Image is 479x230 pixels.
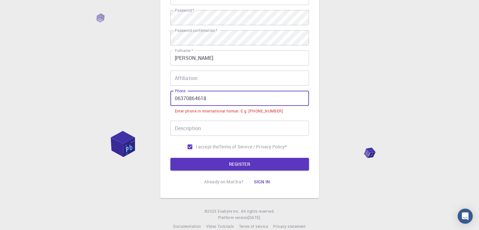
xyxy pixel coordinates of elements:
span: © 2025 [204,208,218,215]
a: Terms of Service / Privacy Policy* [219,144,287,150]
label: Password confirmation [175,28,217,33]
button: Sign in [248,175,275,188]
a: Terms of service [239,223,268,230]
a: Exabyte Inc. [218,208,240,215]
span: Platform version [218,215,248,221]
a: [DATE]. [248,215,261,221]
div: Open Intercom Messenger [458,209,473,224]
span: Exabyte Inc. [218,209,240,214]
a: Documentation [173,223,201,230]
label: Fullname [175,48,193,53]
div: Enter phone in international format. E.g. [PHONE_NUMBER] [175,108,283,114]
span: Terms of service [239,224,268,229]
a: Video Tutorials [206,223,234,230]
span: Documentation [173,224,201,229]
span: [DATE] . [248,215,261,220]
button: REGISTER [170,158,309,170]
label: Password [175,8,194,13]
p: Already on Mat3ra? [204,179,244,185]
span: I accept the [196,144,219,150]
p: Terms of Service / Privacy Policy * [219,144,287,150]
a: Privacy statement [273,223,306,230]
span: All rights reserved. [241,208,275,215]
label: Phone [175,88,185,94]
span: Video Tutorials [206,224,234,229]
span: Privacy statement [273,224,306,229]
